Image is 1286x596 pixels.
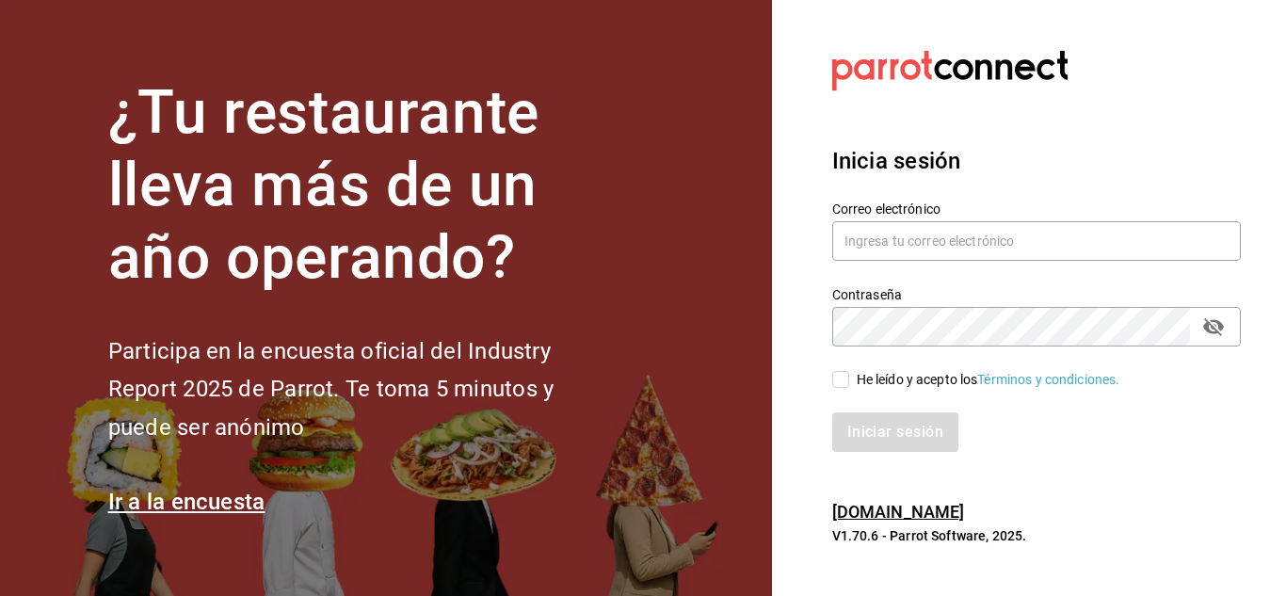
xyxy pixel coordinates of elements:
label: Contraseña [832,288,1241,301]
div: He leído y acepto los [857,370,1120,390]
p: V1.70.6 - Parrot Software, 2025. [832,526,1241,545]
label: Correo electrónico [832,202,1241,216]
a: [DOMAIN_NAME] [832,502,965,522]
h2: Participa en la encuesta oficial del Industry Report 2025 de Parrot. Te toma 5 minutos y puede se... [108,332,617,447]
h1: ¿Tu restaurante lleva más de un año operando? [108,77,617,294]
input: Ingresa tu correo electrónico [832,221,1241,261]
a: Términos y condiciones. [977,372,1119,387]
a: Ir a la encuesta [108,489,265,515]
h3: Inicia sesión [832,144,1241,178]
button: passwordField [1198,311,1230,343]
